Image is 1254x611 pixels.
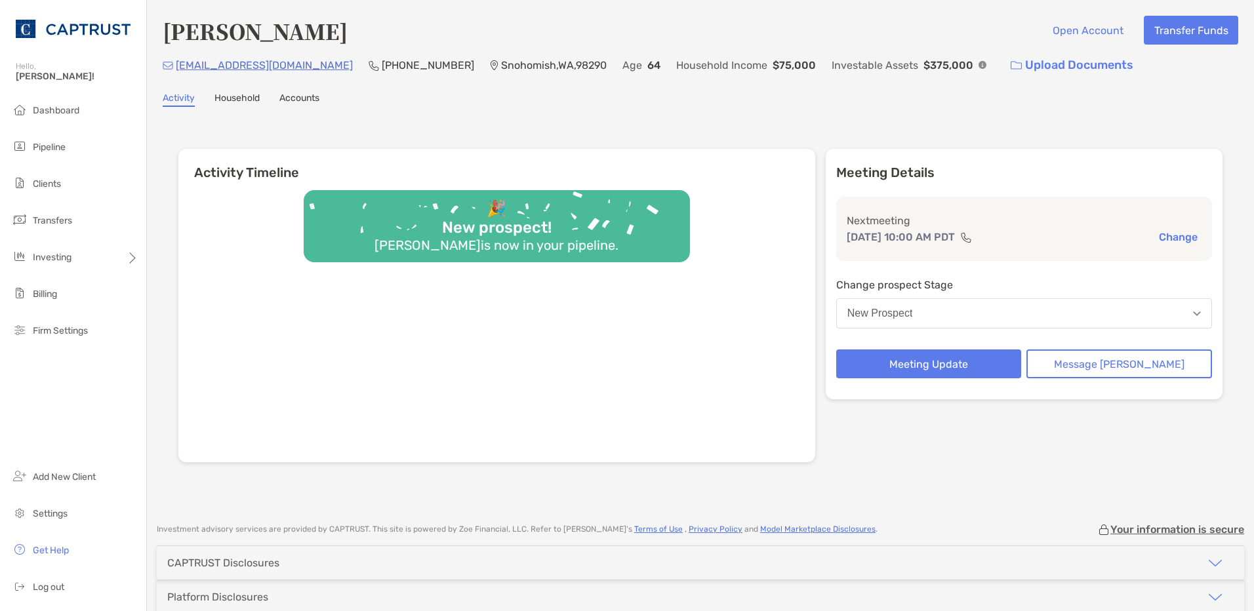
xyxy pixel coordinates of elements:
img: dashboard icon [12,102,28,117]
span: Settings [33,508,68,519]
p: Age [622,57,642,73]
button: Open Account [1042,16,1133,45]
img: logout icon [12,578,28,594]
p: 64 [647,57,660,73]
a: Household [214,92,260,107]
p: [PHONE_NUMBER] [382,57,474,73]
div: Platform Disclosures [167,591,268,603]
img: CAPTRUST Logo [16,5,131,52]
img: firm-settings icon [12,322,28,338]
img: Email Icon [163,62,173,69]
img: settings icon [12,505,28,521]
p: [DATE] 10:00 AM PDT [847,229,955,245]
a: Upload Documents [1002,51,1142,79]
img: Phone Icon [369,60,379,71]
img: pipeline icon [12,138,28,154]
span: Get Help [33,545,69,556]
h4: [PERSON_NAME] [163,16,348,46]
img: add_new_client icon [12,468,28,484]
img: icon arrow [1207,555,1223,571]
p: Investment advisory services are provided by CAPTRUST . This site is powered by Zoe Financial, LL... [157,524,878,534]
a: Accounts [279,92,319,107]
img: get-help icon [12,542,28,557]
span: Pipeline [33,142,66,153]
div: New Prospect [847,307,913,319]
a: Activity [163,92,195,107]
img: Confetti [304,190,690,251]
a: Privacy Policy [689,524,742,534]
button: Meeting Update [836,349,1022,378]
span: Dashboard [33,105,79,116]
button: Change [1155,230,1202,244]
div: CAPTRUST Disclosures [167,557,279,569]
p: Meeting Details [836,165,1212,181]
div: [PERSON_NAME] is now in your pipeline. [369,237,624,253]
p: [EMAIL_ADDRESS][DOMAIN_NAME] [176,57,353,73]
div: New prospect! [437,218,557,237]
img: Location Icon [490,60,498,71]
img: clients icon [12,175,28,191]
button: Message [PERSON_NAME] [1026,349,1212,378]
h6: Activity Timeline [178,149,815,180]
a: Terms of Use [634,524,683,534]
div: 🎉 [481,199,512,218]
span: Billing [33,288,57,300]
p: Investable Assets [832,57,918,73]
img: billing icon [12,285,28,301]
span: [PERSON_NAME]! [16,71,138,82]
p: $375,000 [923,57,973,73]
img: button icon [1011,61,1022,70]
p: Change prospect Stage [836,277,1212,293]
p: $75,000 [773,57,816,73]
button: New Prospect [836,298,1212,328]
span: Transfers [33,215,72,226]
a: Model Marketplace Disclosures [760,524,876,534]
p: Snohomish , WA , 98290 [501,57,607,73]
p: Household Income [676,57,767,73]
span: Add New Client [33,471,96,483]
img: communication type [960,232,972,243]
img: transfers icon [12,212,28,227]
p: Your information is secure [1110,523,1244,536]
span: Firm Settings [33,325,88,336]
span: Clients [33,178,61,189]
img: investing icon [12,248,28,264]
p: Next meeting [847,212,1202,229]
img: Info Icon [979,61,986,69]
span: Investing [33,252,71,263]
button: Transfer Funds [1144,16,1238,45]
img: Open dropdown arrow [1193,311,1201,316]
img: icon arrow [1207,589,1223,605]
span: Log out [33,581,64,593]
